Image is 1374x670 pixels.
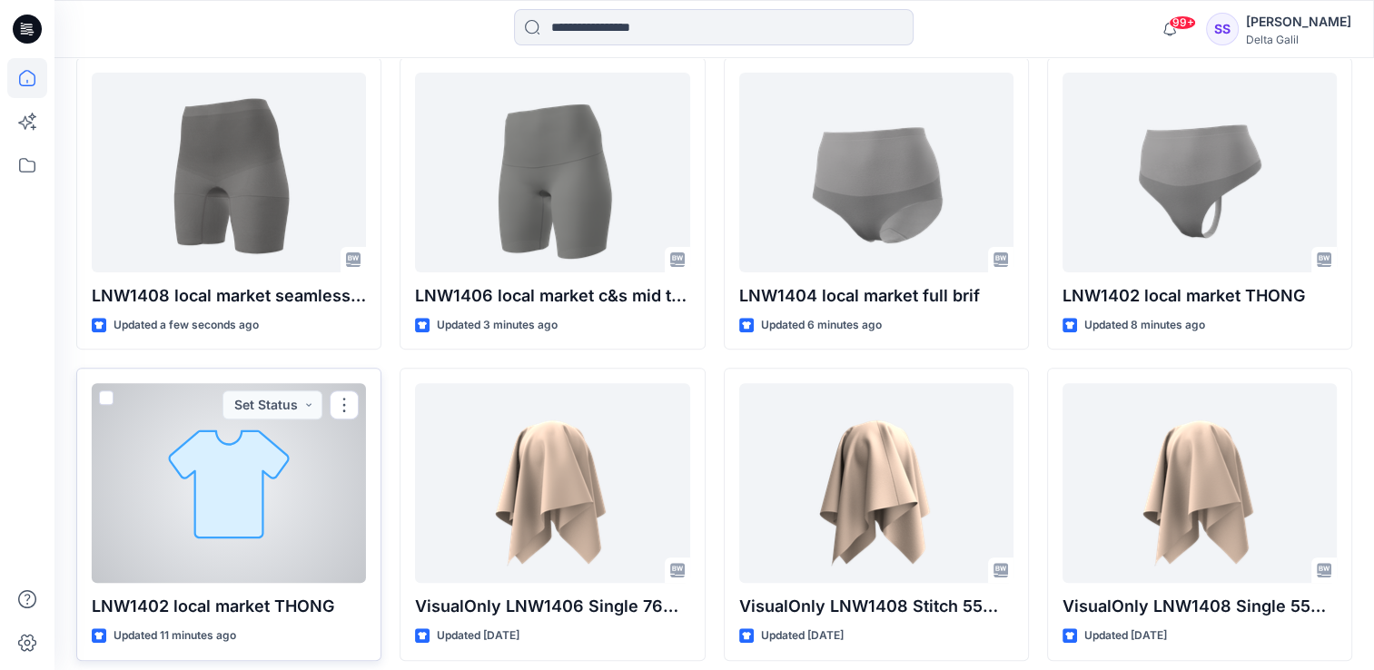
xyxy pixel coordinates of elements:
a: VisualOnly LNW1408 Stitch 55% Nylon 45% Elastane [739,383,1013,583]
div: Delta Galil [1246,33,1351,46]
div: SS [1206,13,1239,45]
div: [PERSON_NAME] [1246,11,1351,33]
p: VisualOnly LNW1406 Single 76% Polyamide 24% Elastane [415,594,689,619]
a: LNW1406 local market c&s mid thigh [415,73,689,272]
p: LNW1404 local market full brif [739,283,1013,309]
p: Updated 6 minutes ago [761,316,882,335]
a: VisualOnly LNW1406 Single 76% Polyamide 24% Elastane [415,383,689,583]
a: LNW1404 local market full brif [739,73,1013,272]
p: LNW1408 local market seamless mid thigh [92,283,366,309]
a: LNW1402 local market THONG [1063,73,1337,272]
a: LNW1402 local market THONG [92,383,366,583]
a: VisualOnly LNW1408 Single 55% Nylon 45% Elastane [1063,383,1337,583]
p: Updated 8 minutes ago [1084,316,1205,335]
p: Updated [DATE] [437,626,519,645]
p: Updated [DATE] [1084,626,1167,645]
p: Updated [DATE] [761,626,844,645]
p: LNW1402 local market THONG [1063,283,1337,309]
a: LNW1408 local market seamless mid thigh [92,73,366,272]
p: Updated 11 minutes ago [114,626,236,645]
p: Updated 3 minutes ago [437,316,558,335]
p: Updated a few seconds ago [114,316,259,335]
span: 99+ [1169,15,1196,30]
p: LNW1406 local market c&s mid thigh [415,283,689,309]
p: VisualOnly LNW1408 Stitch 55% Nylon 45% Elastane [739,594,1013,619]
p: LNW1402 local market THONG [92,594,366,619]
p: VisualOnly LNW1408 Single 55% Nylon 45% Elastane [1063,594,1337,619]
